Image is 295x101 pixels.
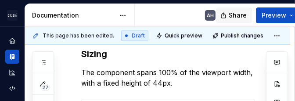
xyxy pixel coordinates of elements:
[262,11,286,20] span: Preview
[81,48,255,60] h3: Sizing
[216,7,252,23] button: Share
[210,29,267,42] button: Publish changes
[207,12,214,19] div: AH
[154,29,206,42] button: Quick preview
[5,50,19,64] a: Documentation
[5,65,19,79] a: Analytics
[7,10,18,21] img: 572984b3-56a8-419d-98bc-7b186c70b928.png
[81,67,255,88] p: The component spans 100% of the viewport width, with a fixed height of 44px.
[43,32,114,39] span: This page has been edited.
[32,11,115,20] div: Documentation
[41,84,50,91] span: 27
[5,34,19,48] a: Home
[5,81,19,95] a: Code automation
[132,32,145,39] span: Draft
[221,32,263,39] span: Publish changes
[165,32,202,39] span: Quick preview
[229,11,247,20] span: Share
